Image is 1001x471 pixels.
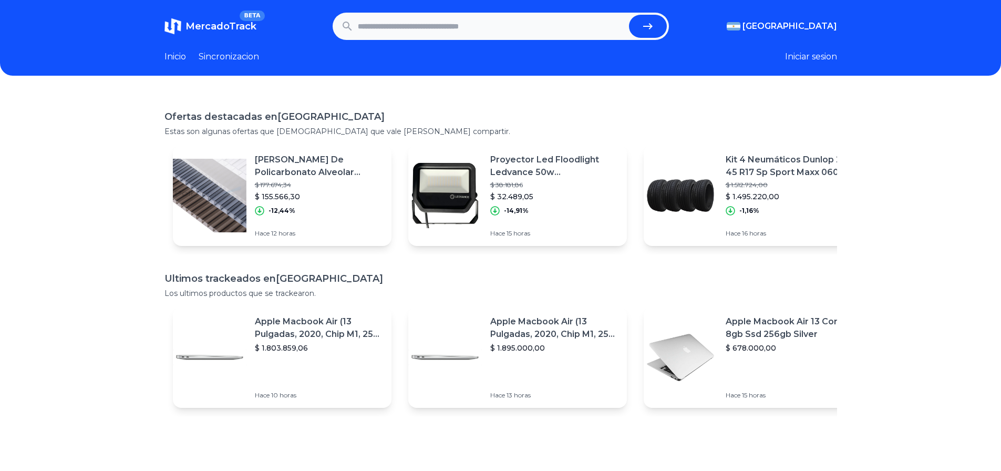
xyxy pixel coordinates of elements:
a: Featured imageKit 4 Neumáticos Dunlop 205 45 R17 Sp Sport Maxx 060+ 88y$ 1.512.724,00$ 1.495.220,... [644,145,862,246]
img: Featured image [408,159,482,232]
p: $ 1.895.000,00 [490,343,618,353]
h1: Ofertas destacadas en [GEOGRAPHIC_DATA] [164,109,837,124]
img: MercadoTrack [164,18,181,35]
a: Featured imageApple Macbook Air (13 Pulgadas, 2020, Chip M1, 256 Gb De Ssd, 8 Gb De Ram) - Plata$... [173,307,391,408]
p: Apple Macbook Air (13 Pulgadas, 2020, Chip M1, 256 Gb De Ssd, 8 Gb De Ram) - Plata [490,315,618,341]
p: Estas son algunas ofertas que [DEMOGRAPHIC_DATA] que vale [PERSON_NAME] compartir. [164,126,837,137]
a: MercadoTrackBETA [164,18,256,35]
a: Featured image[PERSON_NAME] De Policarbonato Alveolar 4,35mts X 2,10mts X 8mm Esp$ 177.674,34$ 15... [173,145,391,246]
p: Hace 10 horas [255,391,383,400]
a: Sincronizacion [199,50,259,63]
p: Proyector Led Floodlight Ledvance 50w [PERSON_NAME] Cálida Ip65 [490,153,618,179]
span: MercadoTrack [185,21,256,32]
p: -14,91% [504,207,529,215]
p: -1,16% [739,207,759,215]
span: BETA [240,11,264,21]
a: Featured imageProyector Led Floodlight Ledvance 50w [PERSON_NAME] Cálida Ip65$ 38.181,86$ 32.489,... [408,145,627,246]
p: [PERSON_NAME] De Policarbonato Alveolar 4,35mts X 2,10mts X 8mm Esp [255,153,383,179]
a: Featured imageApple Macbook Air (13 Pulgadas, 2020, Chip M1, 256 Gb De Ssd, 8 Gb De Ram) - Plata$... [408,307,627,408]
p: Apple Macbook Air (13 Pulgadas, 2020, Chip M1, 256 Gb De Ssd, 8 Gb De Ram) - Plata [255,315,383,341]
p: Apple Macbook Air 13 Core I5 8gb Ssd 256gb Silver [726,315,854,341]
a: Featured imageApple Macbook Air 13 Core I5 8gb Ssd 256gb Silver$ 678.000,00Hace 15 horas [644,307,862,408]
p: Hace 13 horas [490,391,618,400]
img: Featured image [644,159,717,232]
p: -12,44% [269,207,295,215]
p: $ 155.566,30 [255,191,383,202]
img: Argentina [727,22,740,30]
button: [GEOGRAPHIC_DATA] [727,20,837,33]
p: $ 1.803.859,06 [255,343,383,353]
p: $ 32.489,05 [490,191,618,202]
a: Inicio [164,50,186,63]
p: $ 38.181,86 [490,181,618,189]
span: [GEOGRAPHIC_DATA] [742,20,837,33]
img: Featured image [173,321,246,394]
p: $ 1.512.724,00 [726,181,854,189]
button: Iniciar sesion [785,50,837,63]
img: Featured image [173,159,246,232]
p: Hace 12 horas [255,229,383,238]
h1: Ultimos trackeados en [GEOGRAPHIC_DATA] [164,271,837,286]
p: Hace 15 horas [726,391,854,400]
p: Los ultimos productos que se trackearon. [164,288,837,299]
p: $ 1.495.220,00 [726,191,854,202]
p: $ 177.674,34 [255,181,383,189]
img: Featured image [408,321,482,394]
p: Hace 15 horas [490,229,618,238]
p: Kit 4 Neumáticos Dunlop 205 45 R17 Sp Sport Maxx 060+ 88y [726,153,854,179]
p: $ 678.000,00 [726,343,854,353]
p: Hace 16 horas [726,229,854,238]
img: Featured image [644,321,717,394]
